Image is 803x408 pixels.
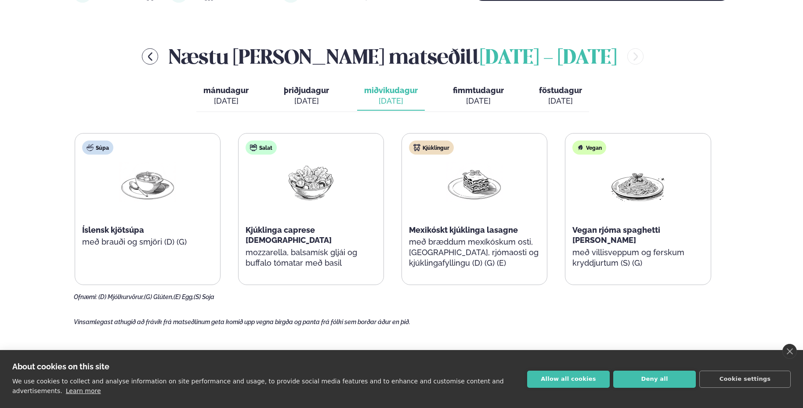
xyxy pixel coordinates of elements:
button: þriðjudagur [DATE] [277,82,336,111]
span: föstudagur [539,86,582,95]
button: menu-btn-right [627,48,644,65]
div: Súpa [82,141,113,155]
h2: Næstu [PERSON_NAME] matseðill [169,42,617,71]
div: [DATE] [453,96,504,106]
img: Spagetti.png [610,162,666,202]
span: (D) Mjólkurvörur, [98,293,144,300]
p: með brauði og smjöri (D) (G) [82,237,213,247]
span: Vinsamlegast athugið að frávik frá matseðlinum geta komið upp vegna birgða og panta frá fólki sem... [74,318,410,325]
button: föstudagur [DATE] [532,82,589,111]
img: Soup.png [119,162,176,202]
button: Allow all cookies [527,371,610,388]
span: Vegan rjóma spaghetti [PERSON_NAME] [572,225,660,245]
div: [DATE] [539,96,582,106]
span: (S) Soja [194,293,214,300]
div: [DATE] [284,96,329,106]
div: Salat [246,141,277,155]
div: Vegan [572,141,606,155]
span: Kjúklinga caprese [DEMOGRAPHIC_DATA] [246,225,332,245]
button: fimmtudagur [DATE] [446,82,511,111]
span: mánudagur [203,86,249,95]
p: mozzarella, balsamísk gljái og buffalo tómatar með basil [246,247,376,268]
button: miðvikudagur [DATE] [357,82,425,111]
span: [DATE] - [DATE] [480,49,617,68]
span: Mexikóskt kjúklinga lasagne [409,225,518,235]
div: Kjúklingur [409,141,454,155]
img: Salad.png [283,162,339,202]
p: We use cookies to collect and analyse information on site performance and usage, to provide socia... [12,378,504,394]
div: [DATE] [364,96,418,106]
img: Lasagna.png [446,162,503,202]
span: Ofnæmi: [74,293,97,300]
a: close [782,344,797,359]
button: Deny all [613,371,696,388]
img: chicken.svg [413,144,420,151]
div: [DATE] [203,96,249,106]
a: Learn more [66,387,101,394]
span: (E) Egg, [174,293,194,300]
span: þriðjudagur [284,86,329,95]
p: með bræddum mexíkóskum osti, [GEOGRAPHIC_DATA], rjómaosti og kjúklingafyllingu (D) (G) (E) [409,237,540,268]
p: með villisveppum og ferskum kryddjurtum (S) (G) [572,247,703,268]
img: Vegan.svg [577,144,584,151]
img: soup.svg [87,144,94,151]
button: Cookie settings [699,371,791,388]
img: salad.svg [250,144,257,151]
span: Íslensk kjötsúpa [82,225,144,235]
span: miðvikudagur [364,86,418,95]
span: (G) Glúten, [144,293,174,300]
strong: About cookies on this site [12,362,109,371]
span: fimmtudagur [453,86,504,95]
button: menu-btn-left [142,48,158,65]
button: mánudagur [DATE] [196,82,256,111]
